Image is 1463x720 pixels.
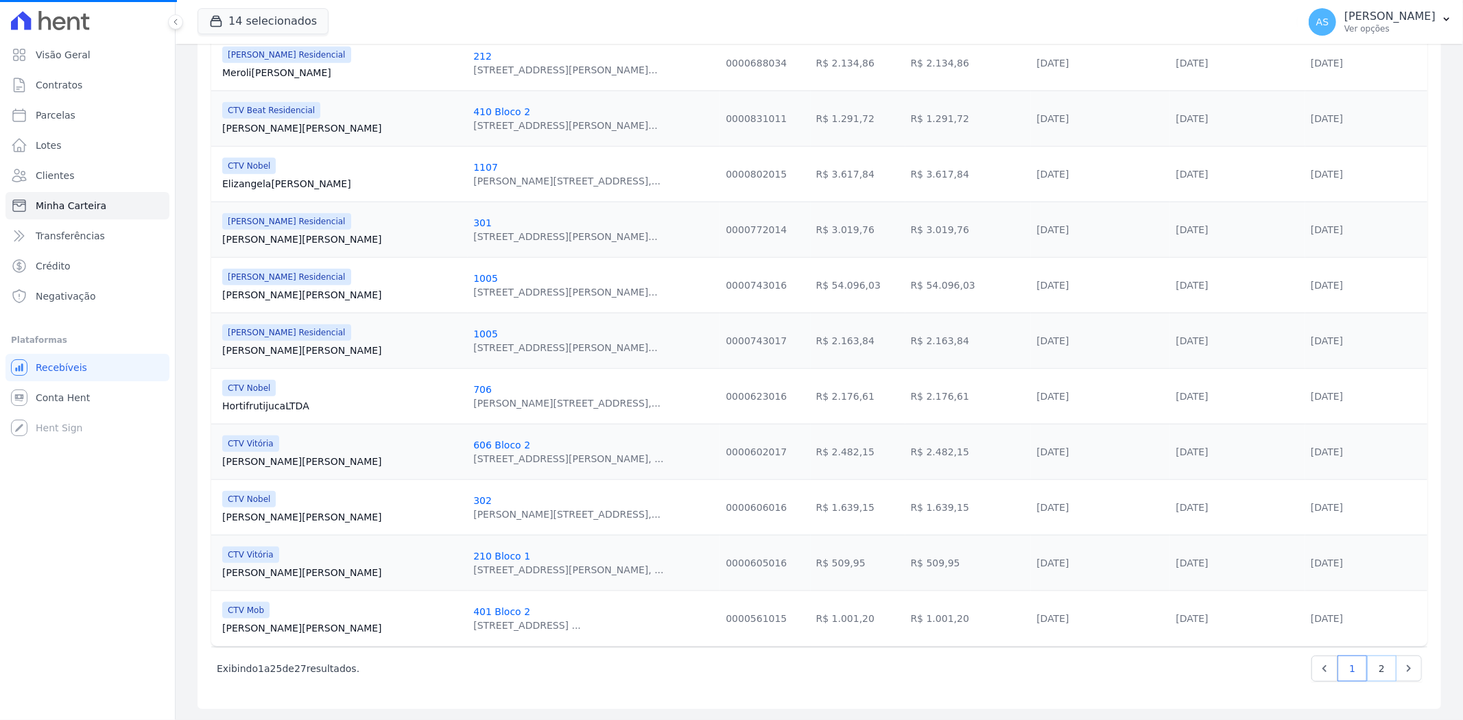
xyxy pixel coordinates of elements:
a: Clientes [5,162,169,189]
td: R$ 509,95 [905,535,1032,590]
button: 14 selecionados [198,8,329,34]
td: R$ 3.019,76 [811,202,905,257]
a: [DATE] [1176,169,1208,180]
span: CTV Nobel [222,491,276,507]
td: R$ 2.163,84 [811,313,905,368]
a: [DATE] [1036,557,1069,568]
a: 1005 [473,273,498,284]
a: [PERSON_NAME][PERSON_NAME] [222,121,462,135]
a: [PERSON_NAME][PERSON_NAME] [222,566,462,579]
span: [PERSON_NAME] Residencial [222,324,351,341]
td: R$ 2.163,84 [905,313,1032,368]
div: [STREET_ADDRESS][PERSON_NAME]... [473,285,657,299]
a: Visão Geral [5,41,169,69]
div: [STREET_ADDRESS][PERSON_NAME], ... [473,563,663,577]
a: 212 [473,51,492,62]
td: R$ 54.096,03 [811,257,905,313]
a: Negativação [5,283,169,310]
a: [DATE] [1176,391,1208,402]
span: 27 [294,663,307,674]
a: 0000606016 [726,502,787,513]
td: R$ 1.639,15 [905,479,1032,535]
a: [DATE] [1176,335,1208,346]
a: [PERSON_NAME][PERSON_NAME] [222,288,462,302]
span: Clientes [36,169,74,182]
span: Lotes [36,139,62,152]
a: 302 [473,495,492,506]
span: Transferências [36,229,105,243]
button: AS [PERSON_NAME] Ver opções [1298,3,1463,41]
span: Conta Hent [36,391,90,405]
span: Crédito [36,259,71,273]
a: Conta Hent [5,384,169,411]
div: [STREET_ADDRESS][PERSON_NAME]... [473,63,657,77]
td: R$ 2.134,86 [811,35,905,91]
a: HortifrutijucaLTDA [222,399,462,413]
div: [PERSON_NAME][STREET_ADDRESS],... [473,174,661,188]
td: R$ 1.291,72 [811,91,905,146]
span: CTV Nobel [222,380,276,396]
a: [DATE] [1036,335,1069,346]
span: [PERSON_NAME] Residencial [222,47,351,63]
a: [DATE] [1036,113,1069,124]
a: 1 [1337,656,1367,682]
td: R$ 3.617,84 [905,146,1032,202]
span: CTV Vitória [222,547,279,563]
p: Ver opções [1344,23,1436,34]
td: R$ 1.291,72 [905,91,1032,146]
a: 0000772014 [726,224,787,235]
a: Crédito [5,252,169,280]
td: R$ 54.096,03 [905,257,1032,313]
a: 0000743016 [726,280,787,291]
a: [DATE] [1176,446,1208,457]
a: Lotes [5,132,169,159]
a: 0000831011 [726,113,787,124]
a: [DATE] [1036,613,1069,624]
p: Exibindo a de resultados. [217,662,359,675]
a: 0000623016 [726,391,787,402]
a: 0000561015 [726,613,787,624]
a: [DATE] [1176,58,1208,69]
a: [DATE] [1311,446,1343,457]
td: R$ 1.001,20 [905,590,1032,646]
td: R$ 2.134,86 [905,35,1032,91]
span: Negativação [36,289,96,303]
div: [PERSON_NAME][STREET_ADDRESS],... [473,507,661,521]
a: 401 Bloco 2 [473,606,530,617]
a: [DATE] [1311,169,1343,180]
a: 0000688034 [726,58,787,69]
span: AS [1316,17,1329,27]
a: [PERSON_NAME][PERSON_NAME] [222,621,462,635]
a: [PERSON_NAME][PERSON_NAME] [222,455,462,468]
span: [PERSON_NAME] Residencial [222,269,351,285]
span: CTV Beat Residencial [222,102,320,119]
td: R$ 1.639,15 [811,479,905,535]
a: Contratos [5,71,169,99]
div: [PERSON_NAME][STREET_ADDRESS],... [473,396,661,410]
a: Minha Carteira [5,192,169,219]
span: CTV Vitória [222,435,279,452]
a: [DATE] [1036,446,1069,457]
span: Parcelas [36,108,75,122]
a: 210 Bloco 1 [473,551,530,562]
div: [STREET_ADDRESS][PERSON_NAME]... [473,341,657,355]
a: 0000602017 [726,446,787,457]
span: Minha Carteira [36,199,106,213]
a: 1107 [473,162,498,173]
td: R$ 509,95 [811,535,905,590]
a: [DATE] [1311,335,1343,346]
td: R$ 1.001,20 [811,590,905,646]
td: R$ 2.482,15 [811,424,905,479]
span: [PERSON_NAME] Residencial [222,213,351,230]
a: [DATE] [1311,502,1343,513]
a: [DATE] [1176,613,1208,624]
a: [DATE] [1176,280,1208,291]
a: Elizangela[PERSON_NAME] [222,177,462,191]
a: [DATE] [1036,58,1069,69]
a: [DATE] [1311,58,1343,69]
a: [DATE] [1176,502,1208,513]
a: Transferências [5,222,169,250]
td: R$ 2.176,61 [811,368,905,424]
a: 1005 [473,328,498,339]
a: Meroli[PERSON_NAME] [222,66,462,80]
